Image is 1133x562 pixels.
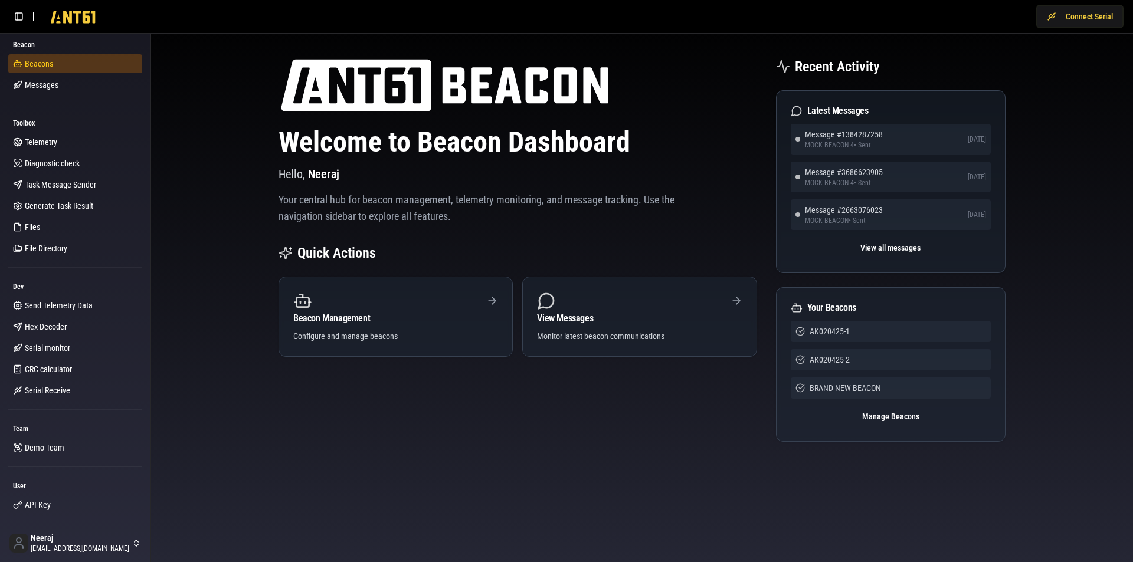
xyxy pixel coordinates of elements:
span: Message # 3686623905 [805,166,883,178]
a: Serial monitor [8,338,142,357]
div: Your Beacons [791,302,991,314]
button: View all messages [791,237,991,258]
h1: Welcome to Beacon Dashboard [279,128,757,156]
span: Message # 1384287258 [805,129,883,140]
a: Task Message Sender [8,175,142,194]
span: Messages [25,79,58,91]
div: View Messages [537,314,742,323]
span: MOCK BEACON 4 • Sent [805,178,883,188]
div: Monitor latest beacon communications [537,330,742,342]
span: CRC calculator [25,363,72,375]
div: Team [8,419,142,438]
span: AK020425-1 [810,326,850,337]
span: MOCK BEACON 4 • Sent [805,140,883,150]
h2: Recent Activity [795,57,880,76]
span: Diagnostic check [25,157,80,169]
span: Hex Decoder [25,321,67,333]
span: [DATE] [968,134,986,144]
div: Latest Messages [791,105,991,117]
a: File Directory [8,239,142,258]
a: Hex Decoder [8,317,142,336]
p: Hello, [279,166,757,182]
a: Serial Receive [8,381,142,400]
span: Send Telemetry Data [25,300,93,311]
span: API Key [25,499,51,511]
a: Files [8,218,142,236]
span: [DATE] [968,172,986,182]
div: User [8,476,142,495]
p: Your central hub for beacon management, telemetry monitoring, and message tracking. Use the navig... [279,192,675,225]
button: Manage Beacons [791,406,991,427]
img: ANT61 logo [279,57,611,114]
span: MOCK BEACON • Sent [805,216,883,225]
span: Serial monitor [25,342,70,354]
span: BRAND NEW BEACON [810,382,881,394]
a: Beacons [8,54,142,73]
a: Send Telemetry Data [8,296,142,315]
div: Configure and manage beacons [293,330,498,342]
div: Beacon [8,35,142,54]
a: API Key [8,495,142,514]
h2: Quick Actions [297,244,376,262]
span: Generate Task Result [25,200,93,212]
a: Diagnostic check [8,154,142,173]
span: Neeraj [31,533,129,544]
a: Telemetry [8,133,142,152]
span: Message # 2663076023 [805,204,883,216]
a: Demo Team [8,438,142,457]
span: Beacons [25,58,53,70]
span: AK020425-2 [810,354,850,366]
span: Files [25,221,40,233]
span: Serial Receive [25,384,70,396]
button: Neeraj[EMAIL_ADDRESS][DOMAIN_NAME] [5,529,146,557]
span: Demo Team [25,442,64,453]
div: Toolbox [8,114,142,133]
button: Connect Serial [1036,5,1124,28]
span: [DATE] [968,210,986,219]
a: CRC calculator [8,360,142,379]
a: Messages [8,75,142,94]
span: File Directory [25,242,67,254]
span: Neeraj [308,167,339,181]
div: Beacon Management [293,314,498,323]
span: Task Message Sender [25,179,96,190]
span: Telemetry [25,136,57,148]
a: Generate Task Result [8,196,142,215]
div: Dev [8,277,142,296]
span: [EMAIL_ADDRESS][DOMAIN_NAME] [31,544,129,553]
